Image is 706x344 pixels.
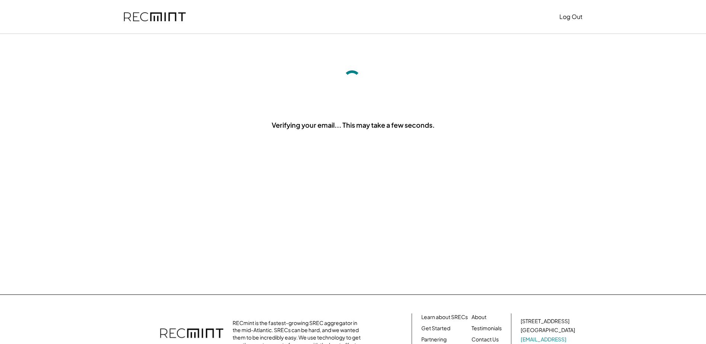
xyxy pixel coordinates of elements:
[124,12,186,22] img: recmint-logotype%403x.png
[472,313,486,321] a: About
[559,9,582,24] button: Log Out
[521,318,569,325] div: [STREET_ADDRESS]
[421,336,447,343] a: Partnering
[421,313,468,321] a: Learn about SRECs
[521,327,575,334] div: [GEOGRAPHIC_DATA]
[472,336,499,343] a: Contact Us
[472,325,502,332] a: Testimonials
[272,120,435,130] div: Verifying your email... This may take a few seconds.
[421,325,450,332] a: Get Started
